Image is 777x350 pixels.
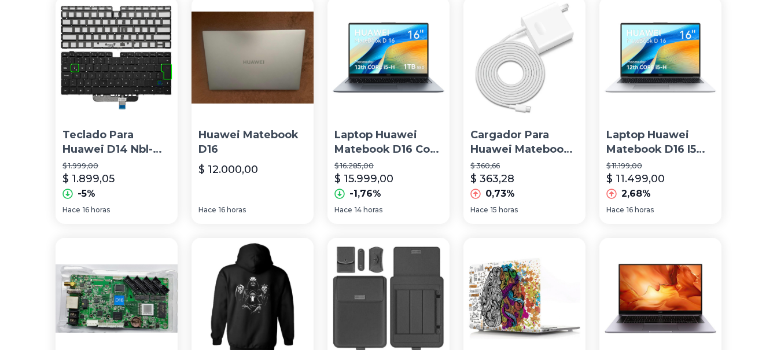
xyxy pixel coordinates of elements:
p: 0,73% [485,187,515,201]
span: 14 horas [355,205,382,215]
span: Hace [334,205,352,215]
p: $ 360,66 [470,161,579,171]
p: $ 1.899,05 [62,171,115,187]
p: Teclado Para Huawei D14 Nbl-waq9br D15 Boh-waq9r D16 Lat [PERSON_NAME] [62,128,171,157]
p: $ 1.999,00 [62,161,171,171]
span: Hace [62,205,80,215]
span: 15 horas [491,205,518,215]
span: 16 horas [83,205,110,215]
p: $ 16.285,00 [334,161,443,171]
p: Laptop Huawei Matebook D16 Core I5 16gb Ram +1tb Ssd [334,128,443,157]
p: 2,68% [621,187,651,201]
p: -5% [78,187,95,201]
span: Hace [606,205,624,215]
p: Cargador Para Huawei Matebook D15 D16 65w Cable De Datos 2m [470,128,579,157]
p: $ 15.999,00 [334,171,393,187]
p: Huawei Matebook D16 [198,128,307,157]
p: $ 12.000,00 [198,161,258,178]
span: Hace [198,205,216,215]
p: -1,76% [349,187,381,201]
span: Hace [470,205,488,215]
p: $ 11.499,00 [606,171,665,187]
span: 16 horas [627,205,654,215]
p: $ 363,28 [470,171,514,187]
span: 16 horas [219,205,246,215]
p: $ 11.199,00 [606,161,715,171]
p: Laptop Huawei Matebook D16 I5 12a 8gb + 512gb Ssd Windows 11 [606,128,715,157]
